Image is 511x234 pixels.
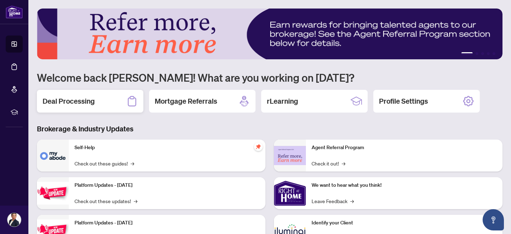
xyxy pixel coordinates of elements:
p: Self-Help [75,144,260,152]
button: 2 [476,52,478,55]
p: Platform Updates - [DATE] [75,181,260,189]
img: Slide 0 [37,9,502,59]
a: Check out these updates!→ [75,197,137,205]
span: → [350,197,354,205]
span: → [134,197,137,205]
p: Identify your Client [312,219,497,227]
img: Self-Help [37,140,69,172]
button: Open asap [483,209,504,230]
img: Platform Updates - July 21, 2025 [37,182,69,204]
img: Agent Referral Program [274,146,306,165]
img: Profile Icon [7,213,21,227]
a: Leave Feedback→ [312,197,354,205]
h3: Brokerage & Industry Updates [37,124,502,134]
h2: rLearning [267,96,298,106]
a: Check out these guides!→ [75,159,134,167]
h2: Deal Processing [43,96,95,106]
span: pushpin [254,142,263,151]
a: Check it out!→ [312,159,345,167]
img: logo [6,5,23,18]
h2: Mortgage Referrals [155,96,217,106]
p: Agent Referral Program [312,144,497,152]
span: → [342,159,345,167]
button: 5 [493,52,495,55]
img: We want to hear what you think! [274,177,306,209]
h2: Profile Settings [379,96,428,106]
p: Platform Updates - [DATE] [75,219,260,227]
h1: Welcome back [PERSON_NAME]! What are you working on [DATE]? [37,71,502,84]
button: 4 [487,52,490,55]
span: → [131,159,134,167]
p: We want to hear what you think! [312,181,497,189]
button: 3 [481,52,484,55]
button: 1 [461,52,473,55]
